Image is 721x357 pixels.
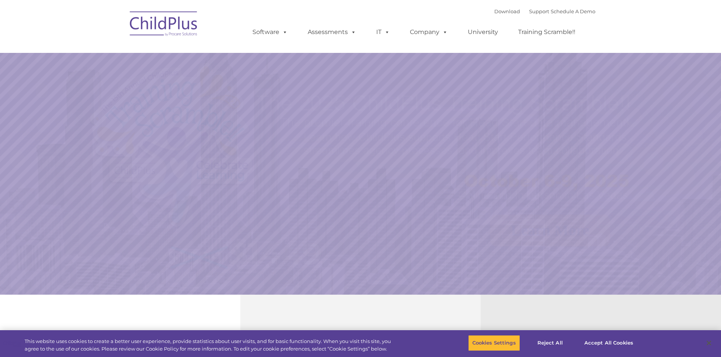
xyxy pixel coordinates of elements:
a: Schedule A Demo [551,8,595,14]
a: Software [245,25,295,40]
button: Reject All [526,335,574,351]
a: Learn More [490,215,610,246]
button: Accept All Cookies [580,335,637,351]
a: Training Scramble!! [511,25,583,40]
a: IT [369,25,397,40]
a: Company [402,25,455,40]
a: Support [529,8,549,14]
button: Cookies Settings [468,335,520,351]
font: | [494,8,595,14]
a: University [460,25,506,40]
a: Download [494,8,520,14]
img: ChildPlus by Procare Solutions [126,6,202,44]
button: Close [701,335,717,351]
a: Assessments [300,25,364,40]
div: This website uses cookies to create a better user experience, provide statistics about user visit... [25,338,397,352]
